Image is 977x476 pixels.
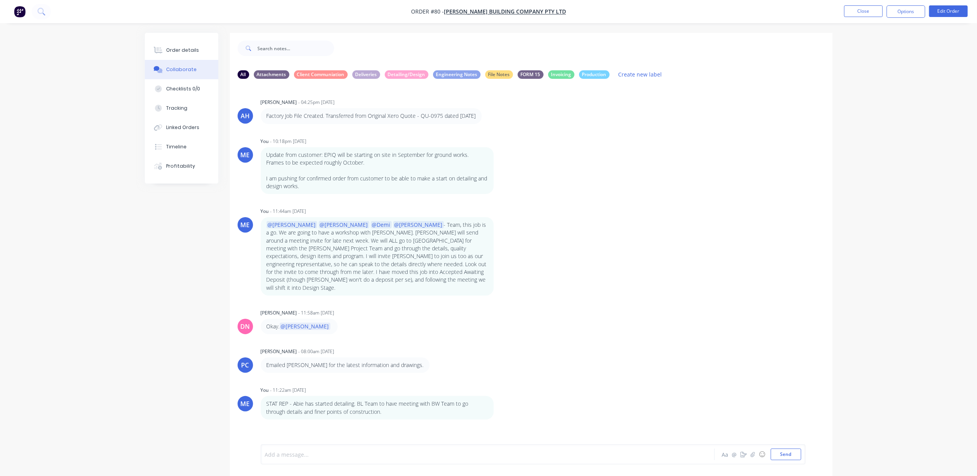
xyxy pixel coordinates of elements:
div: FORM 15 [518,70,544,79]
p: I am pushing for confirmed order from customer to be able to make a start on detailing and design... [267,175,488,190]
button: ☺ [758,450,767,459]
div: Timeline [166,143,187,150]
p: Okay. [267,323,332,330]
span: @Demi [371,221,392,228]
button: Tracking [145,99,218,118]
p: Update from customer: EPIQ will be starting on site in September for ground works. Frames to be e... [267,151,488,167]
p: STAT REP - Abie has started detailing. BL Team to have meeting with BW Team to go through details... [267,400,488,416]
div: Engineering Notes [433,70,481,79]
button: Aa [720,450,730,459]
div: - 11:22am [DATE] [270,387,306,394]
button: @ [730,450,739,459]
button: Create new label [614,69,666,80]
button: Timeline [145,137,218,156]
div: All [238,70,249,79]
p: Factory Job File Created. Transferred from Original Xero Quote - QU-0975 dated [DATE] [267,112,476,120]
div: - 04:25pm [DATE] [299,99,335,106]
div: Invoicing [548,70,574,79]
div: You [261,208,269,215]
div: Collaborate [166,66,197,73]
p: Emailed [PERSON_NAME] for the latest information and drawings. [267,361,424,369]
img: Factory [14,6,25,17]
div: Tracking [166,105,187,112]
p: - Team, this job is a go. We are going to have a workshop with [PERSON_NAME]. [PERSON_NAME] will ... [267,221,488,292]
div: - 11:44am [DATE] [270,208,306,215]
div: - 08:00am [DATE] [299,348,335,355]
div: [PERSON_NAME] [261,99,297,106]
div: AH [241,111,250,121]
span: @[PERSON_NAME] [267,221,317,228]
span: @[PERSON_NAME] [280,323,330,330]
div: Checklists 0/0 [166,85,200,92]
div: Client Communiation [294,70,348,79]
div: You [261,387,269,394]
div: File Notes [485,70,513,79]
div: You [261,138,269,145]
button: Close [844,5,883,17]
div: Production [579,70,610,79]
div: [PERSON_NAME] [261,348,297,355]
span: @[PERSON_NAME] [393,221,444,228]
button: Collaborate [145,60,218,79]
span: Order #80 - [411,8,444,15]
div: Profitability [166,163,195,170]
span: @[PERSON_NAME] [319,221,369,228]
button: Send [771,449,801,460]
div: - 10:18pm [DATE] [270,138,307,145]
button: Linked Orders [145,118,218,137]
div: Deliveries [352,70,380,79]
div: DN [240,322,250,331]
div: Attachments [254,70,289,79]
button: Profitability [145,156,218,176]
a: [PERSON_NAME] Building Company Pty Ltd [444,8,566,15]
div: Order details [166,47,199,54]
button: Checklists 0/0 [145,79,218,99]
div: ME [241,150,250,160]
button: Options [887,5,925,18]
div: ME [241,220,250,229]
div: [PERSON_NAME] [261,309,297,316]
div: ME [241,399,250,408]
div: Linked Orders [166,124,199,131]
button: Order details [145,41,218,60]
input: Search notes... [258,41,334,56]
div: PC [241,360,249,370]
div: - 11:58am [DATE] [299,309,335,316]
button: Edit Order [929,5,968,17]
div: Detailing/Design [385,70,428,79]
